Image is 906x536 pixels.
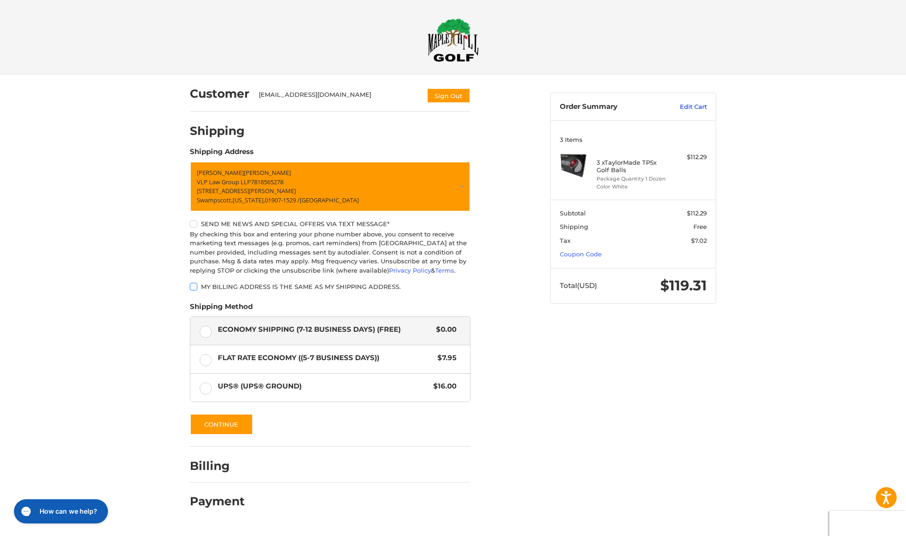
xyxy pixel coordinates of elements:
[597,183,668,191] li: Color White
[218,353,433,363] span: Flat Rate Economy ((5-7 Business Days))
[427,88,470,103] button: Sign Out
[560,136,707,143] h3: 3 Items
[190,301,253,316] legend: Shipping Method
[560,223,588,230] span: Shipping
[190,494,245,509] h2: Payment
[431,324,456,335] span: $0.00
[9,496,111,527] iframe: Gorgias live chat messenger
[428,18,479,62] img: Maple Hill Golf
[218,324,432,335] span: Economy Shipping (7-12 Business Days) (Free)
[197,178,251,186] span: VLP Law Group LLP
[190,283,470,290] label: My billing address is the same as my shipping address.
[560,237,570,244] span: Tax
[251,178,283,186] span: 7818565278
[691,237,707,244] span: $7.02
[670,153,707,162] div: $112.29
[300,196,359,204] span: [GEOGRAPHIC_DATA]
[687,209,707,217] span: $112.29
[190,230,470,275] div: By checking this box and entering your phone number above, you consent to receive marketing text ...
[259,90,418,103] div: [EMAIL_ADDRESS][DOMAIN_NAME]
[435,267,454,274] a: Terms
[197,168,244,177] span: [PERSON_NAME]
[560,209,586,217] span: Subtotal
[190,459,244,473] h2: Billing
[233,196,265,204] span: [US_STATE],
[190,147,254,161] legend: Shipping Address
[560,102,660,112] h3: Order Summary
[660,102,707,112] a: Edit Cart
[693,223,707,230] span: Free
[197,196,233,204] span: Swampscott,
[197,187,296,195] span: [STREET_ADDRESS][PERSON_NAME]
[597,159,668,174] h4: 3 x TaylorMade TP5x Golf Balls
[190,414,253,435] button: Continue
[829,511,906,536] iframe: Google Customer Reviews
[190,87,249,101] h2: Customer
[190,220,470,228] label: Send me news and special offers via text message*
[389,267,431,274] a: Privacy Policy
[244,168,291,177] span: [PERSON_NAME]
[597,175,668,183] li: Package Quantity 1 Dozen
[433,353,456,363] span: $7.95
[218,381,429,392] span: UPS® (UPS® Ground)
[560,281,597,290] span: Total (USD)
[265,196,300,204] span: 01907-1529 /
[190,161,470,212] a: Enter or select a different address
[429,381,456,392] span: $16.00
[190,124,245,138] h2: Shipping
[660,277,707,294] span: $119.31
[560,250,602,258] a: Coupon Code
